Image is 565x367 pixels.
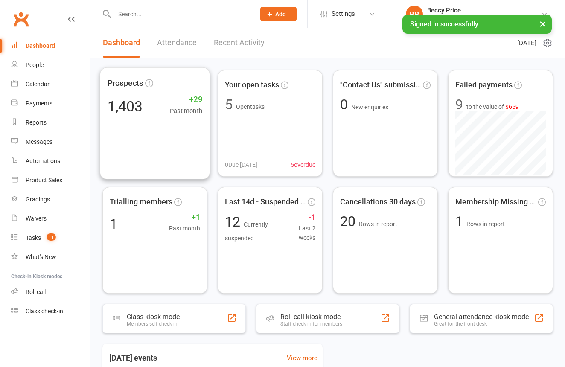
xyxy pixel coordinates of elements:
div: Roll call kiosk mode [280,313,342,321]
span: Past month [169,224,200,233]
a: What's New [11,248,90,267]
span: Last 2 weeks [286,224,315,243]
span: Failed payments [455,79,513,91]
button: × [535,15,550,33]
span: $659 [505,103,519,110]
h3: [DATE] events [102,350,164,366]
div: Messages [26,138,52,145]
span: Last 14d - Suspended Membe... [225,196,306,208]
a: Waivers [11,209,90,228]
div: Reports [26,119,47,126]
div: 5 [225,98,233,111]
a: Gradings [11,190,90,209]
span: -1 [286,211,315,224]
span: Currently suspended [225,221,268,242]
span: 0 [340,96,351,113]
span: Add [275,11,286,17]
div: 9 [455,98,463,111]
div: Class check-in [26,308,63,315]
span: 0 Due [DATE] [225,160,257,169]
a: Recent Activity [214,28,265,58]
div: Class kiosk mode [127,313,180,321]
a: Tasks 11 [11,228,90,248]
a: Attendance [157,28,197,58]
div: People [26,61,44,68]
a: Product Sales [11,171,90,190]
span: 11 [47,233,56,241]
span: 20 [340,213,359,230]
a: Class kiosk mode [11,302,90,321]
div: Product Sales [26,177,62,183]
span: [DATE] [517,38,536,48]
a: Messages [11,132,90,151]
span: to the value of [466,102,519,111]
a: Payments [11,94,90,113]
a: Roll call [11,283,90,302]
div: Great for the front desk [434,321,529,327]
button: Add [260,7,297,21]
a: Clubworx [10,9,32,30]
span: Prospects [108,76,143,89]
div: Beccy Price [427,6,541,14]
span: Membership Missing (Sign u... [455,196,536,208]
span: "Contact Us" submissions [340,79,421,91]
span: New enquiries [351,104,388,111]
span: 1 [455,213,466,230]
input: Search... [112,8,249,20]
div: Payments [26,100,52,107]
div: Honour Moreton Bay Martial Arts Academy [427,14,541,22]
div: Staff check-in for members [280,321,342,327]
div: 1 [110,217,117,231]
a: Calendar [11,75,90,94]
a: People [11,55,90,75]
span: Cancellations 30 days [340,196,416,208]
a: Reports [11,113,90,132]
span: +1 [169,211,200,224]
div: 1,403 [108,99,143,114]
span: Your open tasks [225,79,279,91]
div: Calendar [26,81,50,87]
a: View more [287,353,317,363]
div: Members self check-in [127,321,180,327]
div: Dashboard [26,42,55,49]
span: +29 [170,93,203,106]
span: 5 overdue [291,160,315,169]
span: Open tasks [236,103,265,110]
a: Dashboard [11,36,90,55]
div: Gradings [26,196,50,203]
div: Automations [26,157,60,164]
div: 12 [225,215,286,242]
div: Waivers [26,215,47,222]
a: Dashboard [103,28,140,58]
div: Tasks [26,234,41,241]
div: BP [406,6,423,23]
span: Trialling members [110,196,172,208]
span: Past month [170,106,203,116]
div: What's New [26,253,56,260]
div: Roll call [26,288,46,295]
span: Settings [332,4,355,23]
a: Automations [11,151,90,171]
span: Rows in report [359,221,397,227]
span: Rows in report [466,221,505,227]
span: Signed in successfully. [410,20,480,28]
div: General attendance kiosk mode [434,313,529,321]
